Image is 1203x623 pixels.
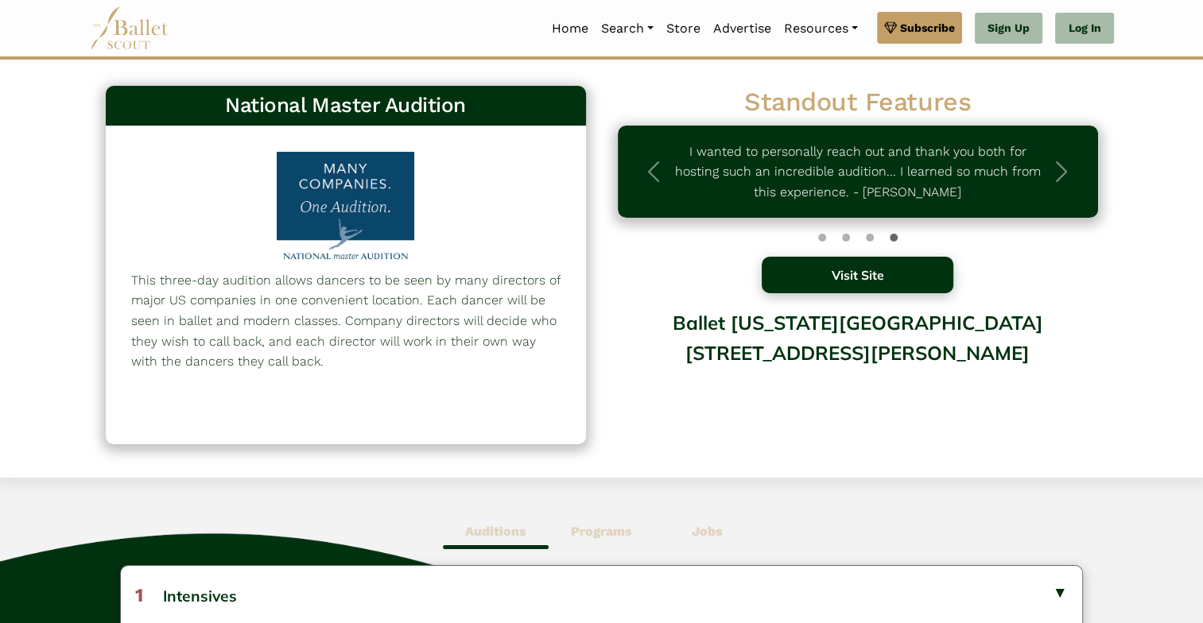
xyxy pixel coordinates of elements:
span: Subscribe [900,19,955,37]
p: This three-day audition allows dancers to be seen by many directors of major US companies in one ... [131,270,561,372]
a: Advertise [707,12,778,45]
b: Programs [571,524,632,539]
a: Subscribe [877,12,962,44]
h2: Standout Features [618,86,1098,119]
img: gem.svg [884,19,897,37]
a: Resources [778,12,864,45]
a: Log In [1055,13,1113,44]
a: Search [595,12,660,45]
a: Home [545,12,595,45]
button: Slide 0 [818,226,826,250]
div: Ballet [US_STATE][GEOGRAPHIC_DATA][STREET_ADDRESS][PERSON_NAME] [618,300,1098,428]
button: Slide 1 [842,226,850,250]
a: Store [660,12,707,45]
p: I wanted to personally reach out and thank you both for hosting such an incredible audition... I ... [673,141,1042,203]
span: 1 [135,584,143,606]
b: Auditions [465,524,526,539]
button: Slide 3 [890,226,898,250]
button: Slide 2 [866,226,874,250]
a: Sign Up [975,13,1042,44]
h3: National Master Audition [118,92,573,119]
b: Jobs [692,524,723,539]
button: Visit Site [762,257,954,293]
